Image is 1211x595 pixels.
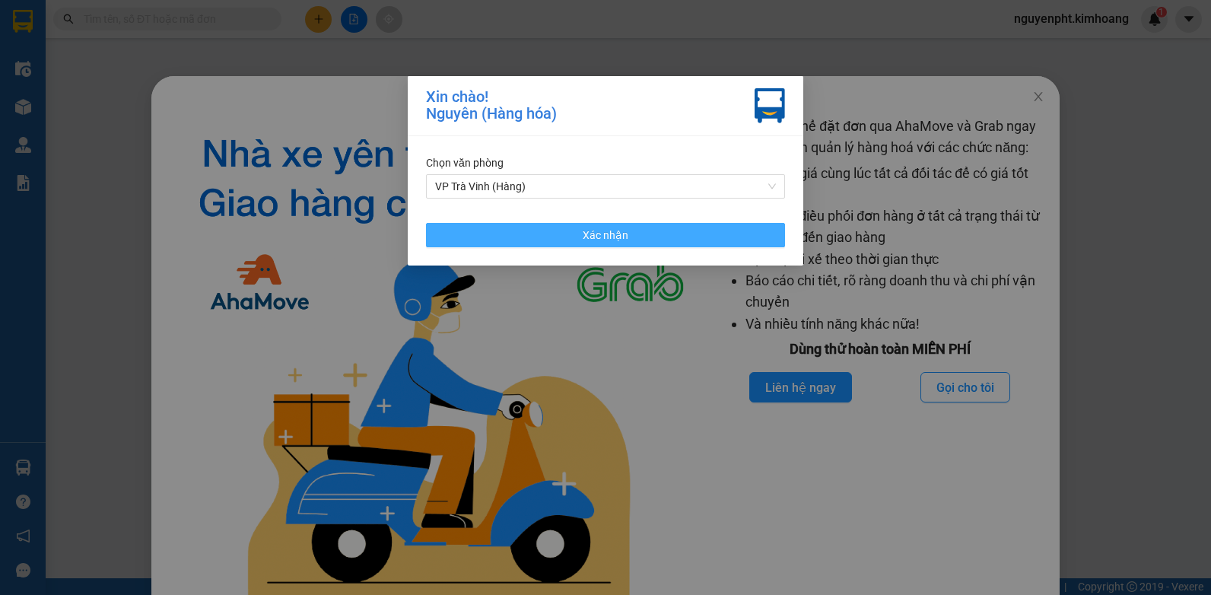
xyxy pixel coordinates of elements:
[755,88,785,123] img: vxr-icon
[426,154,785,171] div: Chọn văn phòng
[426,223,785,247] button: Xác nhận
[583,227,628,243] span: Xác nhận
[435,175,776,198] span: VP Trà Vinh (Hàng)
[426,88,557,123] div: Xin chào! Nguyên (Hàng hóa)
